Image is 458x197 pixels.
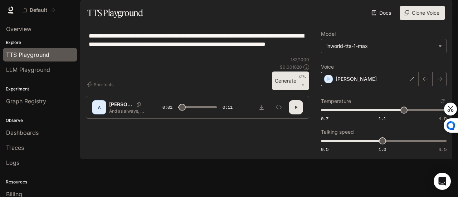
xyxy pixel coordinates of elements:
[291,56,309,63] p: 182 / 1000
[321,64,334,69] p: Voice
[439,146,447,152] span: 1.5
[162,104,172,111] span: 0:01
[223,104,233,111] span: 0:11
[434,173,451,190] div: Open Intercom Messenger
[321,39,446,53] div: inworld-tts-1-max
[370,6,394,20] a: Docs
[254,100,269,114] button: Download audio
[321,146,328,152] span: 0.5
[19,3,58,17] button: All workspaces
[321,99,351,104] p: Temperature
[321,129,354,134] p: Talking speed
[30,7,47,13] p: Default
[86,79,116,90] button: Shortcuts
[379,146,386,152] span: 1.0
[134,102,144,107] button: Copy Voice ID
[400,6,445,20] button: Clone Voice
[93,102,105,113] div: A
[439,97,447,105] button: Reset to default
[272,100,286,114] button: Inspect
[272,72,309,90] button: GenerateCTRL +⏎
[321,115,328,122] span: 0.7
[299,74,306,83] p: CTRL +
[379,115,386,122] span: 1.1
[87,6,143,20] h1: TTS Playground
[109,108,145,114] p: And as always, a big thank you to the staff members who made this project possible. As always, do...
[439,115,447,122] span: 1.5
[109,101,134,108] p: [PERSON_NAME]
[336,75,377,83] p: [PERSON_NAME]
[299,74,306,87] p: ⏎
[321,31,336,36] p: Model
[326,43,435,50] div: inworld-tts-1-max
[280,64,302,70] p: $ 0.001820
